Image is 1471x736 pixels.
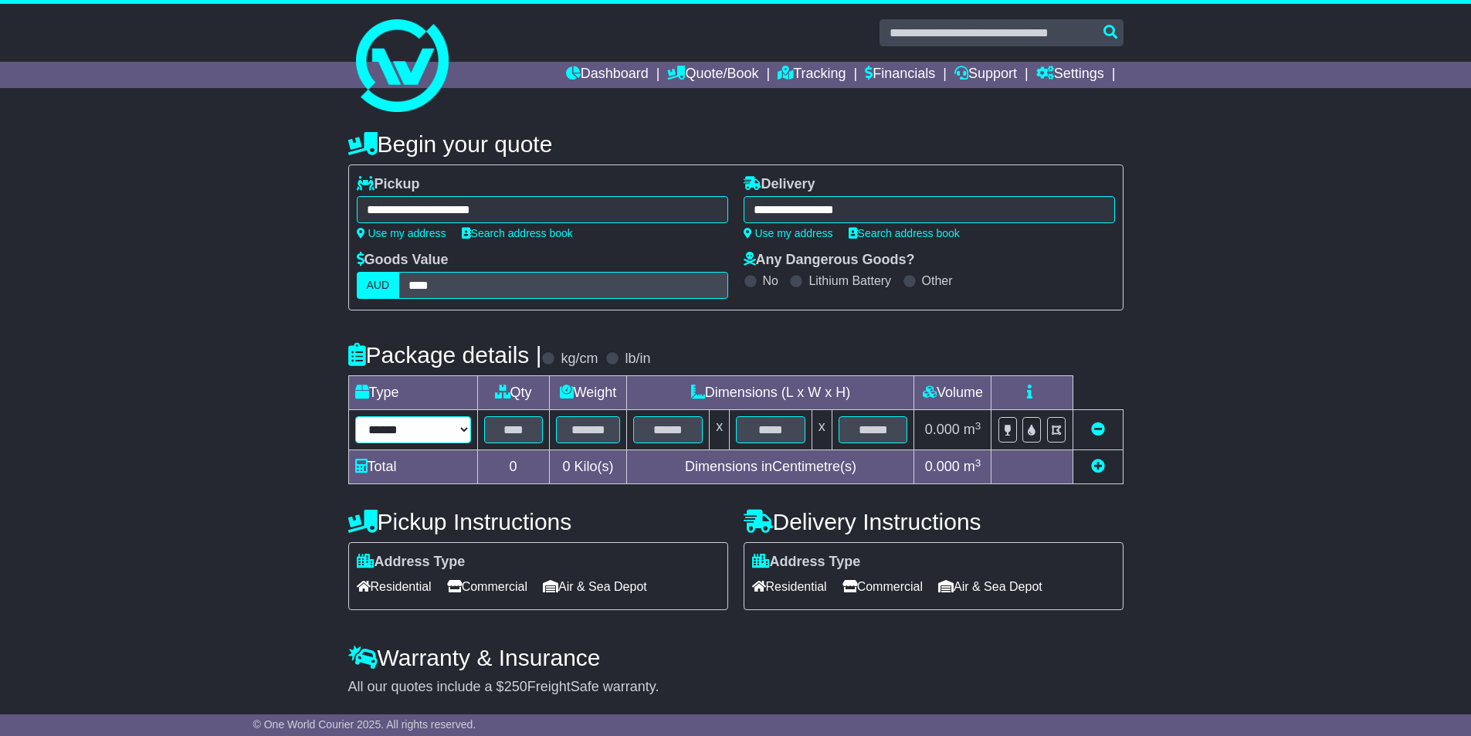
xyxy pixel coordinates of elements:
span: 0 [562,459,570,474]
sup: 3 [975,457,981,469]
div: Domain: [DOMAIN_NAME] [40,40,170,53]
a: Quote/Book [667,62,758,88]
a: Tracking [778,62,846,88]
img: tab_keywords_by_traffic_grey.svg [156,90,168,102]
td: Total [348,450,477,484]
a: Settings [1036,62,1104,88]
div: All our quotes include a $ FreightSafe warranty. [348,679,1124,696]
label: Delivery [744,176,815,193]
label: Goods Value [357,252,449,269]
label: No [763,273,778,288]
a: Financials [865,62,935,88]
img: website_grey.svg [25,40,37,53]
span: Air & Sea Depot [543,575,647,599]
span: m [964,422,981,437]
span: Residential [357,575,432,599]
a: Add new item [1091,459,1105,474]
div: Keywords by Traffic [173,91,255,101]
label: Pickup [357,176,420,193]
span: Commercial [447,575,527,599]
h4: Pickup Instructions [348,509,728,534]
h4: Warranty & Insurance [348,645,1124,670]
td: Type [348,376,477,410]
td: x [710,410,730,450]
span: m [964,459,981,474]
div: v 4.0.25 [43,25,76,37]
a: Dashboard [566,62,649,88]
a: Remove this item [1091,422,1105,437]
label: lb/in [625,351,650,368]
label: kg/cm [561,351,598,368]
td: Kilo(s) [549,450,627,484]
td: Qty [477,376,549,410]
td: Dimensions (L x W x H) [627,376,914,410]
a: Use my address [744,227,833,239]
span: Air & Sea Depot [938,575,1042,599]
a: Search address book [849,227,960,239]
label: AUD [357,272,400,299]
span: © One World Courier 2025. All rights reserved. [253,718,476,731]
a: Search address book [462,227,573,239]
td: Volume [914,376,991,410]
td: 0 [477,450,549,484]
a: Support [954,62,1017,88]
span: 0.000 [925,422,960,437]
span: Residential [752,575,827,599]
label: Other [922,273,953,288]
span: Commercial [842,575,923,599]
td: x [812,410,832,450]
span: 0.000 [925,459,960,474]
td: Dimensions in Centimetre(s) [627,450,914,484]
label: Address Type [357,554,466,571]
a: Use my address [357,227,446,239]
div: Domain Overview [62,91,138,101]
sup: 3 [975,420,981,432]
img: logo_orange.svg [25,25,37,37]
td: Weight [549,376,627,410]
label: Lithium Battery [808,273,891,288]
h4: Begin your quote [348,131,1124,157]
h4: Package details | [348,342,542,368]
span: 250 [504,679,527,694]
h4: Delivery Instructions [744,509,1124,534]
img: tab_domain_overview_orange.svg [45,90,57,102]
label: Address Type [752,554,861,571]
label: Any Dangerous Goods? [744,252,915,269]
